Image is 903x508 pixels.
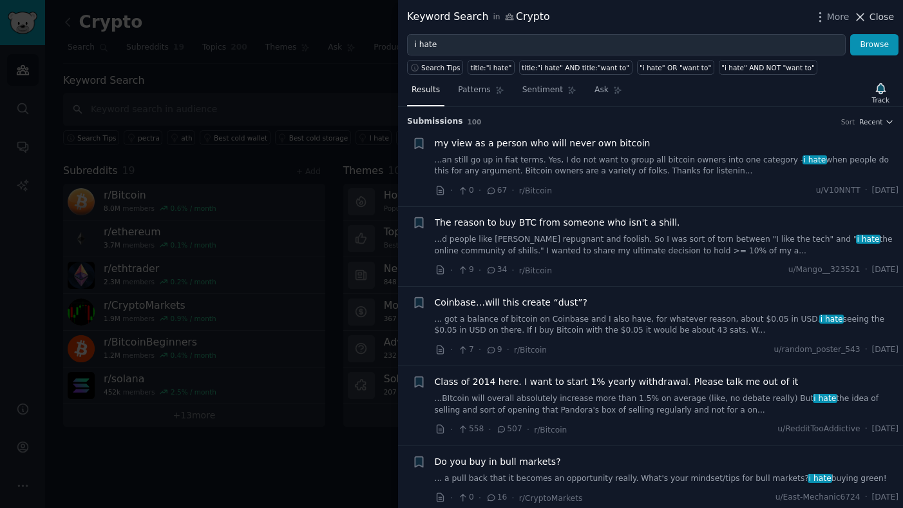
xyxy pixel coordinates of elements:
[435,393,899,416] a: ...BItcoin will overall absolutely increase more than 1.5% on average (like, no debate really) Bu...
[872,424,898,435] span: [DATE]
[486,492,507,503] span: 16
[519,186,552,195] span: r/Bitcoin
[471,63,512,72] div: title:"i hate"
[511,264,514,277] span: ·
[407,116,463,128] span: Submission s
[721,63,815,72] div: "i hate" AND NOT "want to"
[496,424,522,435] span: 507
[534,425,567,435] span: r/Bitcoin
[872,185,898,197] span: [DATE]
[407,34,846,56] input: Try a keyword related to your business
[435,234,899,257] a: ...d people like [PERSON_NAME] repugnant and foolish. So I was sort of torn between "I like the t...
[488,423,491,436] span: ·
[457,185,473,197] span: 0
[859,117,882,126] span: Recent
[435,473,899,485] a: ... a pull back that it becomes an opportunity really. What's your mindset/tips for bull markets?...
[519,494,583,503] span: r/CryptoMarkets
[453,80,508,106] a: Patterns
[590,80,627,106] a: Ask
[813,10,850,24] button: More
[865,424,868,435] span: ·
[421,63,461,72] span: Search Tips
[519,266,552,275] span: r/Bitcoin
[850,34,898,56] button: Browse
[412,84,440,96] span: Results
[865,185,868,197] span: ·
[450,264,453,277] span: ·
[872,95,889,104] div: Track
[511,491,514,505] span: ·
[872,264,898,276] span: [DATE]
[865,264,868,276] span: ·
[527,423,529,436] span: ·
[486,344,502,356] span: 9
[774,344,860,356] span: u/random_poster_543
[859,117,894,126] button: Recent
[853,10,894,24] button: Close
[640,63,711,72] div: "i hate" OR "want to"
[479,264,481,277] span: ·
[872,492,898,503] span: [DATE]
[435,375,799,389] a: Class of 2014 here. I want to start 1% yearly withdrawal. Please talk me out of it
[816,185,860,197] span: u/V10NNTT
[511,184,514,197] span: ·
[435,216,680,230] a: The reason to buy BTC from someone who isn't a shill.
[468,118,482,126] span: 100
[435,155,899,177] a: ...an still go up in fiat terms. Yes, I do not want to group all bitcoin owners into one category...
[522,84,563,96] span: Sentiment
[458,84,490,96] span: Patterns
[457,424,484,435] span: 558
[870,10,894,24] span: Close
[856,235,880,244] span: i hate
[450,423,453,436] span: ·
[827,10,850,24] span: More
[457,492,473,503] span: 0
[435,137,651,150] a: my view as a person who will never own bitcoin
[819,315,844,324] span: i hate
[868,79,894,106] button: Track
[518,80,581,106] a: Sentiment
[407,60,463,75] button: Search Tips
[522,63,629,72] div: title:"i hate" AND title:"want to"
[450,491,453,505] span: ·
[450,343,453,357] span: ·
[493,12,500,23] span: in
[435,455,561,469] a: Do you buy in bull markets?
[435,314,899,337] a: ... got a balance of bitcoin on Coinbase and I also have, for whatever reason, about $0.05 in USD...
[637,60,714,75] a: "i hate" OR "want to"
[479,343,481,357] span: ·
[808,474,832,483] span: i hate
[479,184,481,197] span: ·
[514,346,547,355] span: r/Bitcoin
[872,344,898,356] span: [DATE]
[519,60,632,75] a: title:"i hate" AND title:"want to"
[788,264,860,276] span: u/Mango__323521
[468,60,515,75] a: title:"i hate"
[407,9,550,25] div: Keyword Search Crypto
[865,492,868,503] span: ·
[457,264,473,276] span: 9
[479,491,481,505] span: ·
[486,185,507,197] span: 67
[507,343,509,357] span: ·
[486,264,507,276] span: 34
[450,184,453,197] span: ·
[865,344,868,356] span: ·
[803,155,827,164] span: i hate
[777,424,860,435] span: u/RedditTooAddictive
[775,492,860,503] span: u/East-Mechanic6724
[407,80,444,106] a: Results
[719,60,818,75] a: "i hate" AND NOT "want to"
[813,394,837,403] span: i hate
[435,296,587,309] a: Coinbase…will this create “dust”?
[457,344,473,356] span: 7
[841,117,855,126] div: Sort
[594,84,609,96] span: Ask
